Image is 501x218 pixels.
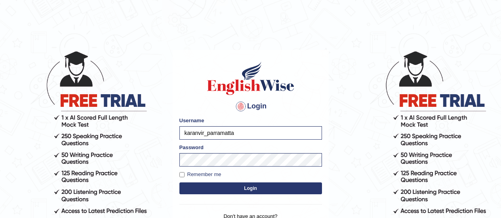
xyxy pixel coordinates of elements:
img: Logo of English Wise sign in for intelligent practice with AI [206,61,296,96]
button: Login [179,182,322,194]
label: Password [179,144,204,151]
label: Remember me [179,171,221,178]
input: Remember me [179,172,185,177]
h4: Login [179,100,322,113]
label: Username [179,117,204,124]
